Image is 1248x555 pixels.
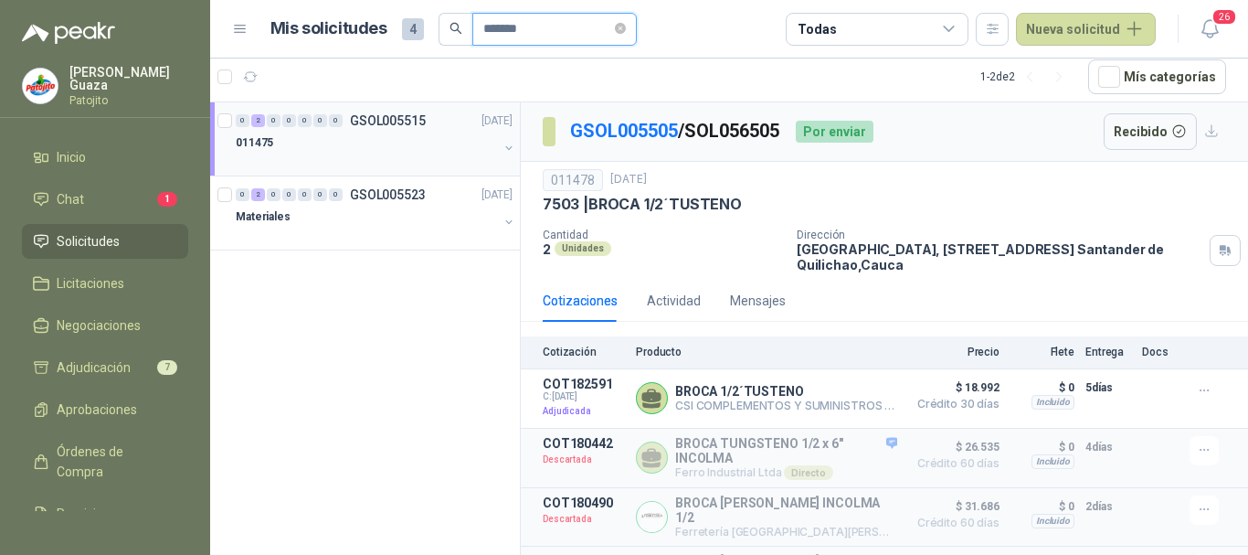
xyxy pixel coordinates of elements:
a: Negociaciones [22,308,188,343]
span: Crédito 60 días [908,458,999,469]
p: / SOL056505 [570,117,781,145]
p: BROCA [PERSON_NAME] INCOLMA 1/2 [675,496,897,525]
span: Adjudicación [57,358,131,378]
a: Remisiones [22,496,188,531]
span: 26 [1211,8,1237,26]
p: [PERSON_NAME] Guaza [69,66,188,91]
div: Unidades [555,241,611,256]
h1: Mis solicitudes [270,16,387,42]
p: Adjudicada [543,402,625,421]
div: 0 [282,188,296,201]
div: Por enviar [796,121,873,143]
p: [DATE] [610,171,647,188]
p: Flete [1010,346,1074,358]
span: close-circle [615,23,626,34]
a: Licitaciones [22,266,188,301]
p: Descartada [543,451,625,469]
img: Logo peakr [22,22,115,44]
div: 2 [251,114,265,127]
p: $ 0 [1010,436,1074,458]
p: COT180490 [543,496,625,510]
p: Docs [1142,346,1179,358]
div: 0 [236,114,249,127]
p: Producto [636,346,897,358]
p: [GEOGRAPHIC_DATA], [STREET_ADDRESS] Santander de Quilichao , Cauca [797,241,1202,272]
p: 5 días [1085,377,1131,399]
span: Crédito 30 días [908,399,999,410]
div: 0 [298,114,312,127]
div: 0 [267,188,280,201]
p: 011475 [236,134,273,152]
div: Todas [798,19,836,39]
p: 4 días [1085,436,1131,458]
p: Descartada [543,510,625,528]
span: Aprobaciones [57,400,137,420]
div: Actividad [647,291,701,311]
a: Adjudicación7 [22,350,188,385]
p: Ferretería [GEOGRAPHIC_DATA][PERSON_NAME] [675,525,897,539]
p: Dirección [797,229,1202,241]
img: Company Logo [637,502,667,532]
p: 2 [543,241,551,257]
button: Recibido [1104,113,1198,150]
p: 2 días [1085,496,1131,518]
div: 0 [313,188,327,201]
div: 0 [267,114,280,127]
span: Chat [57,189,84,209]
span: Licitaciones [57,273,124,294]
p: CSI COMPLEMENTOS Y SUMINISTROS INDUSTRIALES SAS [675,399,897,413]
a: GSOL005505 [570,120,678,142]
a: Inicio [22,140,188,175]
span: 4 [402,18,424,40]
div: Mensajes [730,291,786,311]
p: Materiales [236,208,291,226]
span: $ 26.535 [908,436,999,458]
span: Crédito 60 días [908,518,999,528]
button: Mís categorías [1088,59,1226,94]
div: Incluido [1031,395,1074,410]
p: 7503 | BROCA 1/2´TUSTENO [543,195,742,214]
span: close-circle [615,20,626,37]
div: 0 [282,114,296,127]
p: Precio [908,346,999,358]
span: Solicitudes [57,231,120,251]
p: GSOL005523 [350,188,426,201]
span: $ 18.992 [908,377,999,399]
p: Cantidad [543,229,782,241]
a: Chat1 [22,182,188,217]
div: 0 [329,188,343,201]
div: 2 [251,188,265,201]
span: $ 31.686 [908,496,999,518]
a: Órdenes de Compra [22,434,188,489]
div: Cotizaciones [543,291,618,311]
button: Nueva solicitud [1016,13,1156,46]
a: 0 2 0 0 0 0 0 GSOL005523[DATE] Materiales [236,184,516,242]
p: Cotización [543,346,625,358]
div: 0 [329,114,343,127]
p: $ 0 [1010,496,1074,518]
div: Incluido [1031,454,1074,469]
p: GSOL005515 [350,114,426,127]
div: 0 [236,188,249,201]
div: Incluido [1031,514,1074,528]
p: COT180442 [543,436,625,451]
button: 26 [1193,13,1226,46]
span: Negociaciones [57,315,141,336]
p: COT182591 [543,377,625,391]
span: 7 [157,360,177,375]
div: 1 - 2 de 2 [980,62,1073,91]
a: Aprobaciones [22,392,188,427]
p: Entrega [1085,346,1131,358]
div: 011478 [543,169,603,191]
p: [DATE] [481,112,513,130]
span: Inicio [57,147,86,167]
p: BROCA 1/2´TUSTENO [675,384,897,399]
div: Directo [784,465,832,480]
span: Remisiones [57,504,124,524]
a: 0 2 0 0 0 0 0 GSOL005515[DATE] 011475 [236,110,516,168]
p: BROCA TUNGSTENO 1/2 x 6" INCOLMA [675,436,897,465]
div: 0 [313,114,327,127]
a: Solicitudes [22,224,188,259]
span: 1 [157,192,177,207]
p: [DATE] [481,187,513,204]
